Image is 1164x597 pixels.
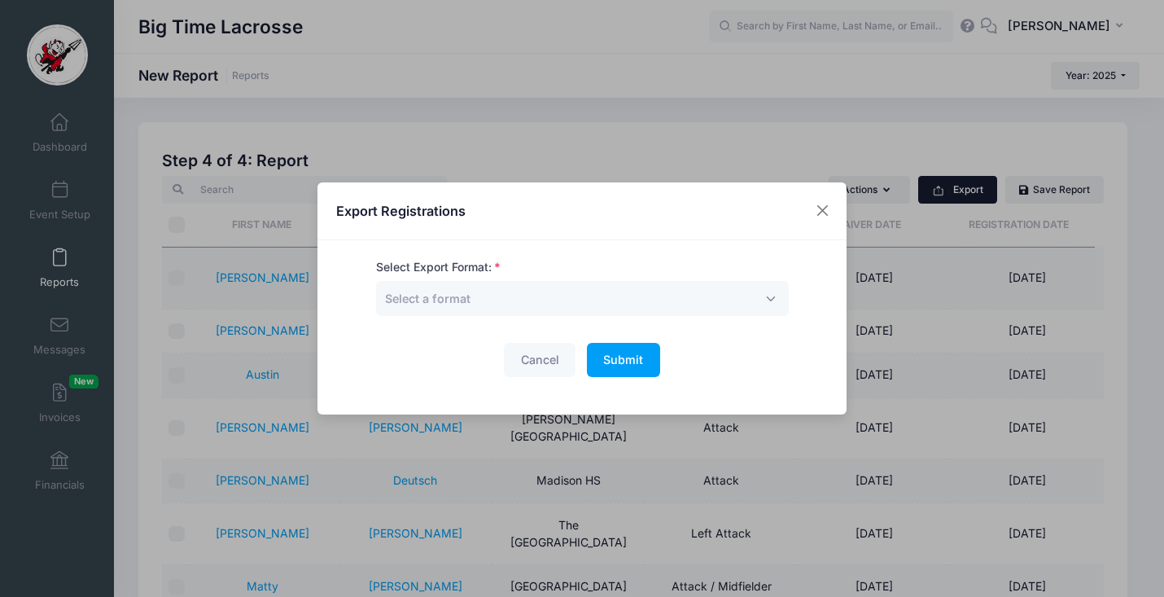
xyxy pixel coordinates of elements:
[376,281,789,316] span: Select a format
[385,292,470,305] span: Select a format
[385,290,470,307] span: Select a format
[504,343,575,378] button: Cancel
[376,259,501,276] label: Select Export Format:
[587,343,660,378] button: Submit
[336,201,466,221] h4: Export Registrations
[808,196,838,226] button: Close
[603,353,643,367] span: Submit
